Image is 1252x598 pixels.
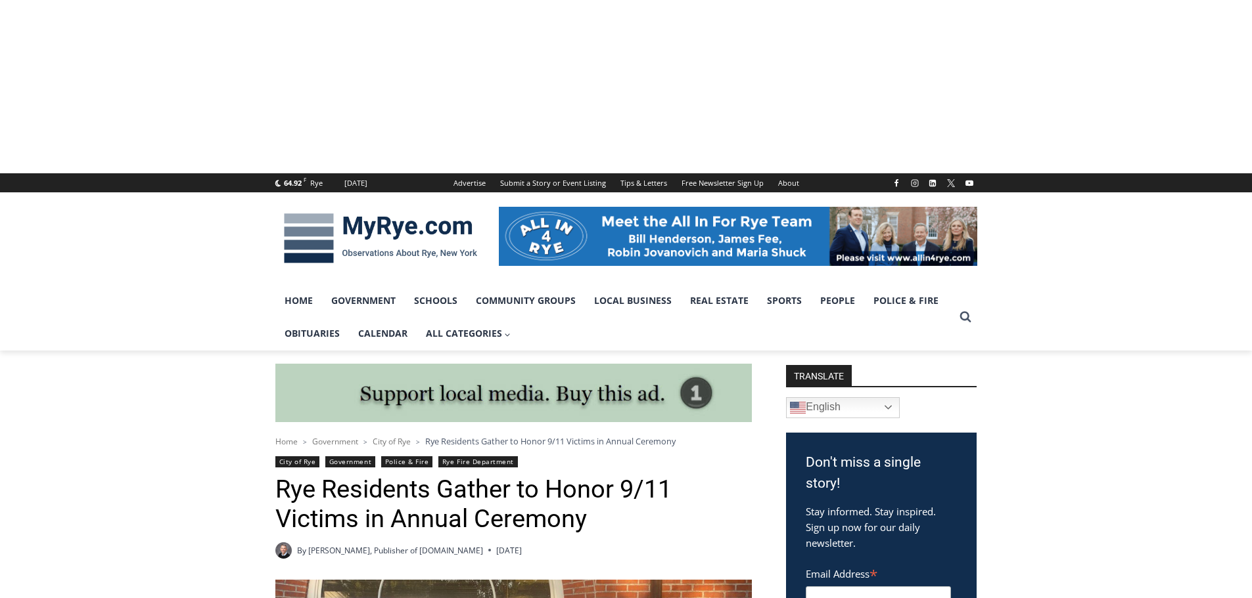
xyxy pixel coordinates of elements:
a: Real Estate [681,284,758,317]
a: Instagram [907,175,923,191]
a: People [811,284,864,317]
img: All in for Rye [499,207,977,266]
a: City of Rye [275,456,320,467]
a: Police & Fire [864,284,948,317]
a: Schools [405,284,467,317]
a: Linkedin [925,175,940,191]
nav: Primary Navigation [275,284,954,351]
a: Rye Fire Department [438,456,518,467]
span: > [416,437,420,446]
a: Community Groups [467,284,585,317]
a: About [771,173,806,192]
div: [DATE] [344,177,367,189]
h3: Don't miss a single story! [806,452,957,494]
a: Facebook [889,175,904,191]
nav: Secondary Navigation [446,173,806,192]
a: Author image [275,542,292,559]
span: 64.92 [284,178,302,188]
time: [DATE] [496,544,522,557]
span: By [297,544,306,557]
a: Home [275,436,298,447]
button: View Search Form [954,305,977,329]
img: en [790,400,806,416]
a: Government [322,284,405,317]
span: Rye Residents Gather to Honor 9/11 Victims in Annual Ceremony [425,435,676,447]
strong: TRANSLATE [786,365,852,386]
a: Police & Fire [381,456,433,467]
a: [PERSON_NAME], Publisher of [DOMAIN_NAME] [308,545,483,556]
h1: Rye Residents Gather to Honor 9/11 Victims in Annual Ceremony [275,475,752,534]
a: Free Newsletter Sign Up [674,173,771,192]
a: Government [325,456,375,467]
a: Government [312,436,358,447]
a: City of Rye [373,436,411,447]
a: Calendar [349,317,417,350]
a: All Categories [417,317,521,350]
a: Obituaries [275,317,349,350]
a: Sports [758,284,811,317]
img: support local media, buy this ad [275,364,752,423]
span: All Categories [426,326,511,341]
a: Local Business [585,284,681,317]
span: > [363,437,367,446]
a: YouTube [962,175,977,191]
a: Home [275,284,322,317]
span: F [304,176,306,183]
a: Submit a Story or Event Listing [493,173,613,192]
img: MyRye.com [275,204,486,272]
a: Advertise [446,173,493,192]
a: X [943,175,959,191]
a: English [786,397,900,418]
label: Email Address [806,561,951,584]
nav: Breadcrumbs [275,435,752,448]
p: Stay informed. Stay inspired. Sign up now for our daily newsletter. [806,503,957,551]
div: Rye [310,177,323,189]
span: > [303,437,307,446]
a: Tips & Letters [613,173,674,192]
